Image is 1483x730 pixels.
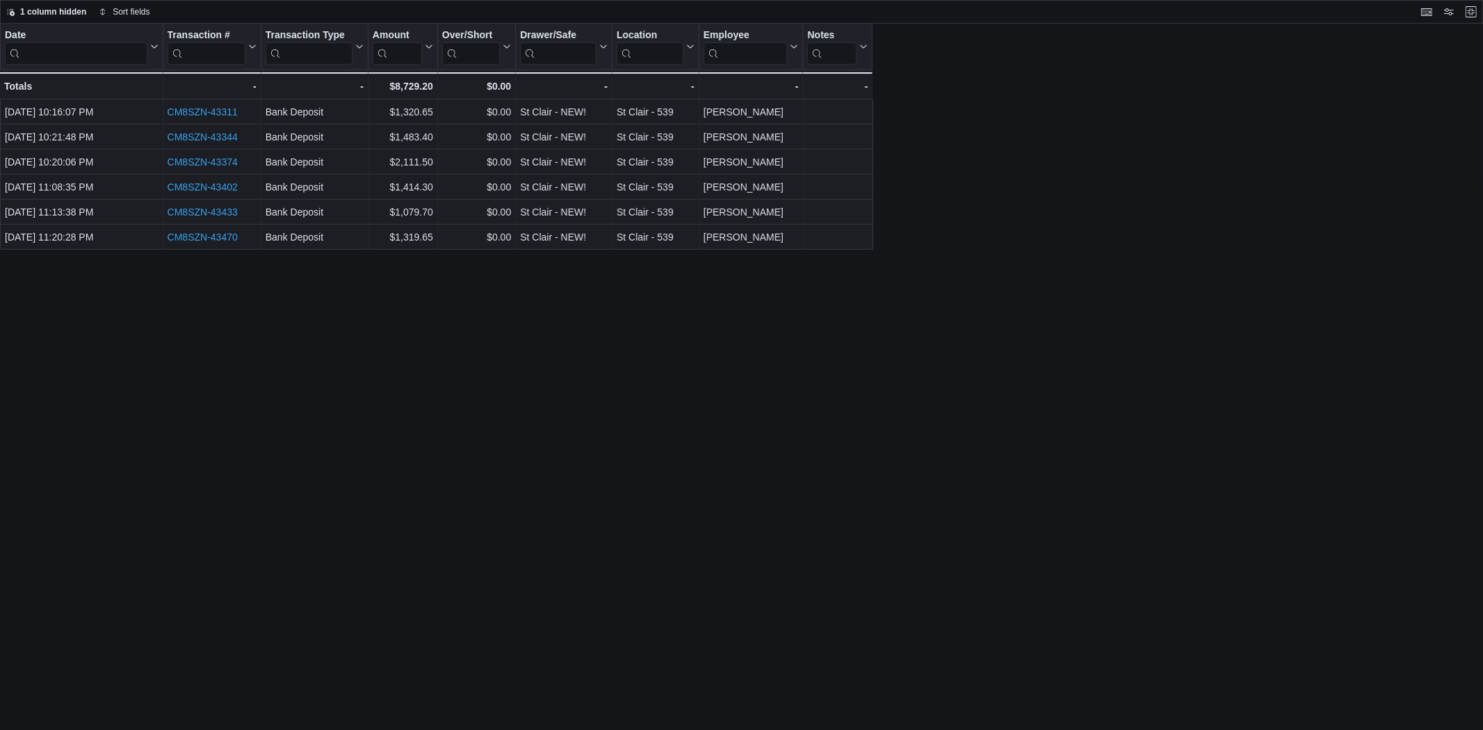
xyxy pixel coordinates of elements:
div: [PERSON_NAME] [704,179,799,195]
a: CM8SZN-43433 [168,206,238,218]
button: 1 column hidden [1,3,92,20]
div: Notes [807,29,857,42]
div: [PERSON_NAME] [704,129,799,145]
div: St Clair - NEW! [520,129,608,145]
span: 1 column hidden [20,6,86,17]
div: St Clair - 539 [617,179,695,195]
div: Bank Deposit [266,229,364,245]
div: Amount [373,29,422,65]
div: $2,111.50 [373,154,433,170]
div: [PERSON_NAME] [704,104,799,120]
a: CM8SZN-43470 [168,232,238,243]
a: CM8SZN-43402 [168,181,238,193]
button: Transaction Type [266,29,364,65]
div: St Clair - 539 [617,154,695,170]
div: - [168,78,257,95]
div: Location [617,29,683,65]
div: $0.00 [442,104,511,120]
button: Amount [373,29,433,65]
div: Transaction # URL [168,29,245,65]
div: St Clair - 539 [617,229,695,245]
div: Transaction Type [266,29,352,65]
button: Over/Short [442,29,511,65]
button: Location [617,29,695,65]
div: [PERSON_NAME] [704,204,799,220]
button: Transaction # [168,29,257,65]
div: $0.00 [442,229,511,245]
div: Bank Deposit [266,104,364,120]
div: $0.00 [442,179,511,195]
div: Notes [807,29,857,65]
button: Employee [704,29,799,65]
div: Employee [704,29,788,65]
span: Sort fields [113,6,149,17]
div: Date [5,29,147,42]
div: St Clair - NEW! [520,154,608,170]
div: Amount [373,29,422,42]
div: [PERSON_NAME] [704,154,799,170]
div: $0.00 [442,129,511,145]
div: $0.00 [442,204,511,220]
button: Date [5,29,159,65]
div: Date [5,29,147,65]
div: Employee [704,29,788,42]
div: - [266,78,364,95]
div: [DATE] 11:13:38 PM [5,204,159,220]
div: St Clair - 539 [617,204,695,220]
div: $0.00 [442,78,511,95]
div: - [520,78,608,95]
div: St Clair - 539 [617,104,695,120]
div: Bank Deposit [266,204,364,220]
div: Over/Short [442,29,500,42]
div: Bank Deposit [266,154,364,170]
div: Transaction # [168,29,245,42]
div: $1,079.70 [373,204,433,220]
a: CM8SZN-43374 [168,156,238,168]
button: Display options [1441,3,1457,20]
div: $8,729.20 [373,78,433,95]
div: [DATE] 11:20:28 PM [5,229,159,245]
div: St Clair - NEW! [520,204,608,220]
div: - [617,78,695,95]
div: Location [617,29,683,42]
div: [DATE] 10:21:48 PM [5,129,159,145]
div: St Clair - NEW! [520,104,608,120]
div: [PERSON_NAME] [704,229,799,245]
div: Totals [4,78,159,95]
a: CM8SZN-43344 [168,131,238,143]
button: Drawer/Safe [520,29,608,65]
div: $1,414.30 [373,179,433,195]
div: Drawer/Safe [520,29,597,65]
button: Sort fields [93,3,155,20]
div: Drawer/Safe [520,29,597,42]
div: $1,483.40 [373,129,433,145]
div: St Clair - 539 [617,129,695,145]
a: CM8SZN-43311 [168,106,238,117]
div: $1,320.65 [373,104,433,120]
div: Bank Deposit [266,179,364,195]
button: Notes [807,29,868,65]
div: - [807,78,868,95]
button: Keyboard shortcuts [1418,3,1435,20]
div: St Clair - NEW! [520,179,608,195]
div: - [704,78,799,95]
button: Exit fullscreen [1463,3,1480,20]
div: [DATE] 10:16:07 PM [5,104,159,120]
div: $0.00 [442,154,511,170]
div: [DATE] 11:08:35 PM [5,179,159,195]
div: $1,319.65 [373,229,433,245]
div: [DATE] 10:20:06 PM [5,154,159,170]
div: Over/Short [442,29,500,65]
div: Bank Deposit [266,129,364,145]
div: St Clair - NEW! [520,229,608,245]
div: Transaction Type [266,29,352,42]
